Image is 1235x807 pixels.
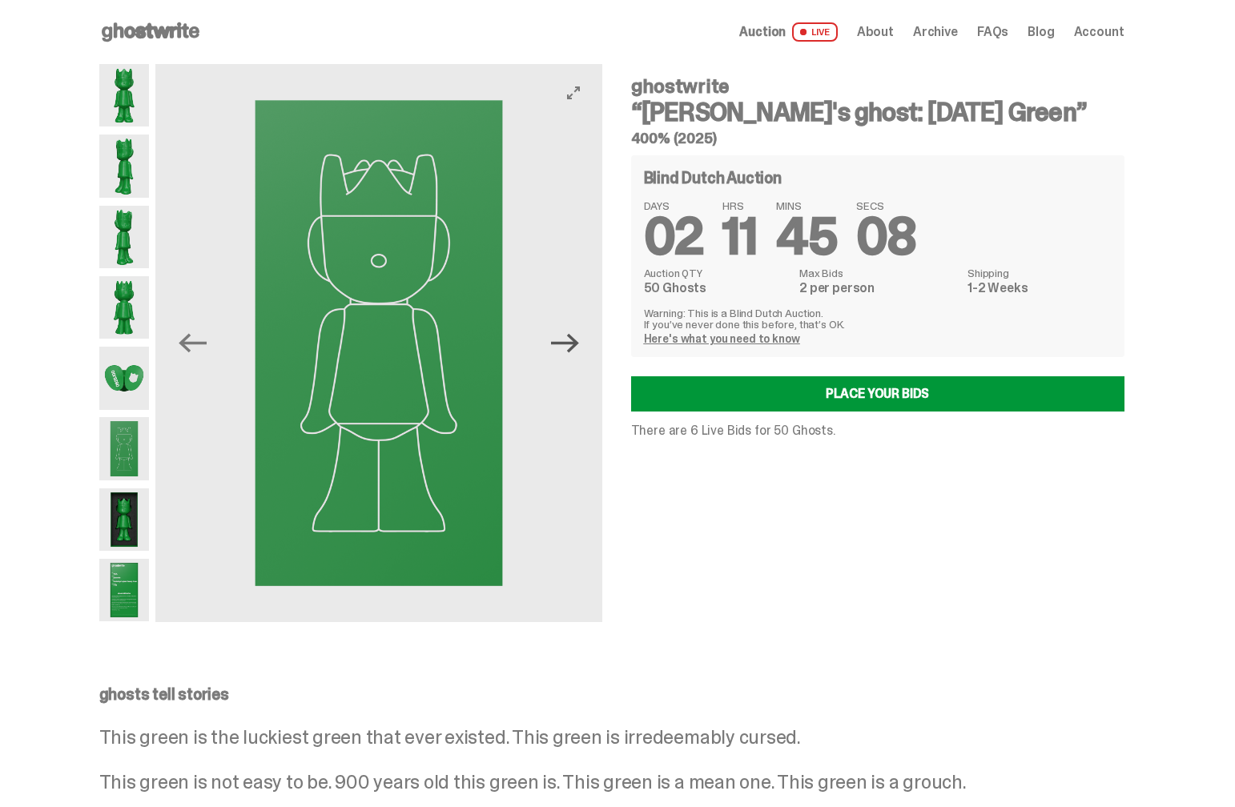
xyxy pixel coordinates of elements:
dd: 50 Ghosts [644,282,790,295]
p: ghosts tell stories [99,686,1124,702]
h3: “[PERSON_NAME]'s ghost: [DATE] Green” [631,99,1124,125]
a: About [857,26,894,38]
p: There are 6 Live Bids for 50 Ghosts. [631,424,1124,437]
span: DAYS [644,200,704,211]
dt: Shipping [967,267,1111,279]
a: Here's what you need to know [644,331,800,346]
a: FAQs [977,26,1008,38]
img: Schrodinger_Green_Hero_12.png [99,559,150,621]
img: Schrodinger_Green_Hero_3.png [99,206,150,268]
a: Blog [1028,26,1054,38]
img: Schrodinger_Green_Hero_9.png [155,64,601,622]
span: SECS [856,200,916,211]
button: View full-screen [564,83,583,102]
span: 02 [644,203,704,270]
p: This green is the luckiest green that ever existed. This green is irredeemably cursed. [99,728,1124,747]
img: Schrodinger_Green_Hero_2.png [99,134,150,197]
h4: ghostwrite [631,77,1124,96]
button: Previous [175,325,210,360]
span: Auction [739,26,786,38]
button: Next [548,325,583,360]
span: HRS [722,200,757,211]
p: Warning: This is a Blind Dutch Auction. If you’ve never done this before, that’s OK. [644,307,1112,330]
span: MINS [776,200,837,211]
dd: 1-2 Weeks [967,282,1111,295]
dd: 2 per person [799,282,958,295]
dt: Auction QTY [644,267,790,279]
a: Archive [913,26,958,38]
img: Schrodinger_Green_Hero_13.png [99,488,150,551]
a: Place your Bids [631,376,1124,412]
dt: Max Bids [799,267,958,279]
img: Schrodinger_Green_Hero_9.png [99,417,150,480]
h4: Blind Dutch Auction [644,170,782,186]
a: Account [1074,26,1124,38]
p: This green is not easy to be. 900 years old this green is. This green is a mean one. This green i... [99,773,1124,792]
span: 11 [722,203,757,270]
span: 45 [776,203,837,270]
h5: 400% (2025) [631,131,1124,146]
span: 08 [856,203,916,270]
img: Schrodinger_Green_Hero_1.png [99,64,150,126]
a: Auction LIVE [739,22,837,42]
img: Schrodinger_Green_Hero_7.png [99,347,150,409]
img: Schrodinger_Green_Hero_6.png [99,276,150,339]
span: LIVE [792,22,838,42]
